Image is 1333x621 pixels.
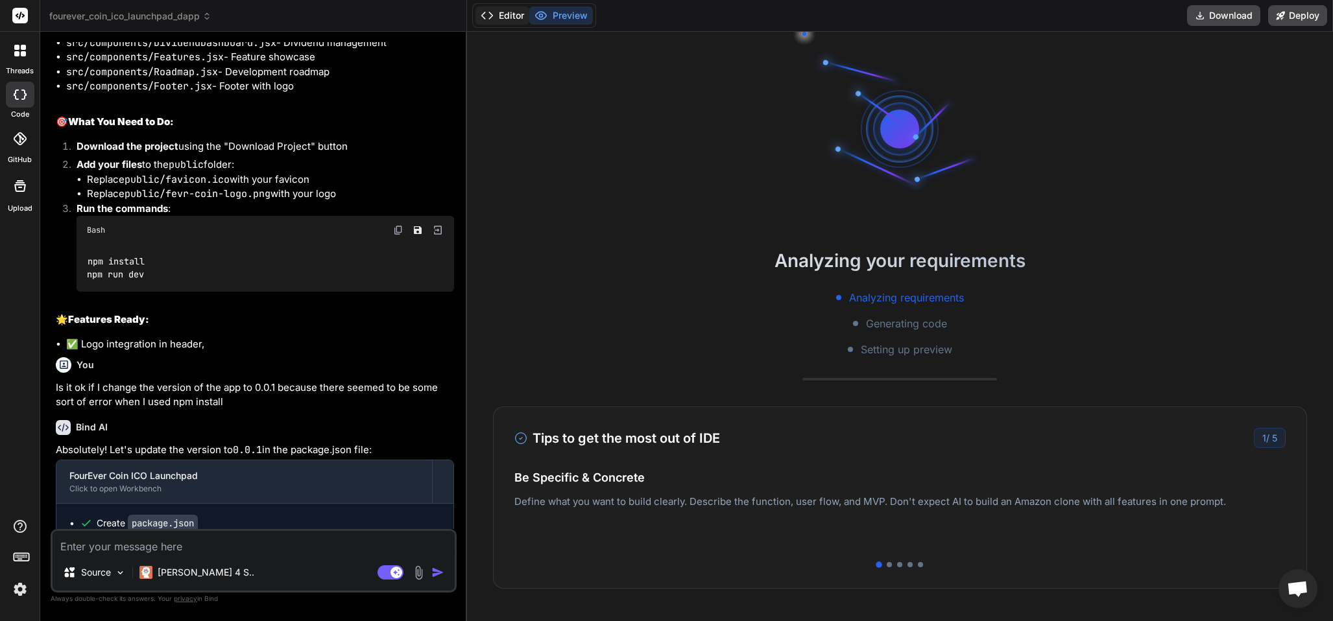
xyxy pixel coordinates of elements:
[169,158,204,171] code: public
[866,316,947,331] span: Generating code
[56,381,454,410] p: Is it ok if I change the version of the app to 0.0.1 because there seemed to be some sort of erro...
[66,158,454,202] li: to the folder:
[1262,432,1266,443] span: 1
[393,225,403,235] img: copy
[467,247,1333,274] h2: Analyzing your requirements
[139,566,152,579] img: Claude 4 Sonnet
[87,172,454,187] li: Replace with your favicon
[68,115,174,128] strong: What You Need to Do:
[66,139,454,158] li: using the "Download Project" button
[529,6,593,25] button: Preview
[1254,428,1286,448] div: /
[81,566,111,579] p: Source
[56,115,454,130] h2: 🎯
[66,337,454,352] li: ✅ Logo integration in header,
[77,358,94,371] h6: You
[49,10,211,23] span: fourever_coin_ico_launchpad_dapp
[125,187,270,200] code: public/fevr-coin-logo.png
[411,565,426,580] img: attachment
[514,428,720,448] h3: Tips to get the most out of IDE
[69,484,419,494] div: Click to open Workbench
[432,224,444,236] img: Open in Browser
[77,202,168,215] strong: Run the commands
[431,566,444,579] img: icon
[87,225,105,235] span: Bash
[56,443,454,458] p: Absolutely! Let's update the version to in the package.json file:
[87,255,145,281] code: npm install npm run dev
[69,469,419,482] div: FourEver Coin ICO Launchpad
[66,65,218,78] code: src/components/Roadmap.jsx
[1187,5,1260,26] button: Download
[66,80,212,93] code: src/components/Footer.jsx
[68,313,149,325] strong: Features Ready:
[11,109,29,120] label: code
[77,140,178,152] strong: Download the project
[409,221,427,239] button: Save file
[475,6,529,25] button: Editor
[158,566,254,579] p: [PERSON_NAME] 4 S..
[1268,5,1327,26] button: Deploy
[66,36,454,51] li: - Dividend management
[514,469,1286,486] h4: Be Specific & Concrete
[66,65,454,80] li: - Development roadmap
[66,79,454,94] li: - Footer with logo
[77,158,142,170] strong: Add your files
[66,202,454,292] li: :
[76,421,108,434] h6: Bind AI
[56,312,454,327] h2: 🌟
[66,50,454,65] li: - Feature showcase
[8,154,32,165] label: GitHub
[6,65,34,76] label: threads
[128,515,198,532] code: package.json
[125,173,230,186] code: public/favicon.ico
[115,567,126,578] img: Pick Models
[66,51,224,64] code: src/components/Features.jsx
[87,187,454,202] li: Replace with your logo
[1272,432,1277,443] span: 5
[849,290,964,305] span: Analyzing requirements
[66,36,276,49] code: src/components/DividendDashboard.jsx
[861,342,952,357] span: Setting up preview
[56,460,432,503] button: FourEver Coin ICO LaunchpadClick to open Workbench
[1279,569,1317,608] a: Open chat
[8,203,32,214] label: Upload
[51,592,457,605] p: Always double-check its answers. Your in Bind
[174,594,197,602] span: privacy
[9,578,31,600] img: settings
[233,443,262,456] code: 0.0.1
[97,517,198,530] div: Create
